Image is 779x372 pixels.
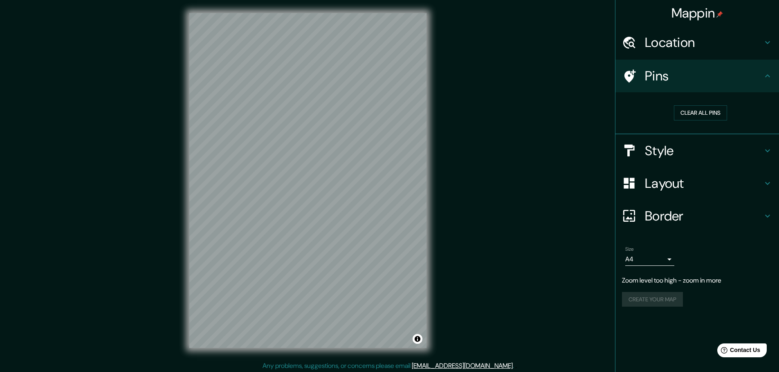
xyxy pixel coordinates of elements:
div: Pins [615,60,779,92]
button: Clear all pins [674,105,727,120]
iframe: Help widget launcher [706,340,770,363]
div: . [515,361,517,371]
div: Location [615,26,779,59]
img: pin-icon.png [716,11,723,18]
div: Style [615,134,779,167]
h4: Style [645,143,763,159]
h4: Layout [645,175,763,192]
div: . [514,361,515,371]
canvas: Map [189,13,427,348]
p: Any problems, suggestions, or concerns please email . [263,361,514,371]
button: Toggle attribution [413,334,422,344]
a: [EMAIL_ADDRESS][DOMAIN_NAME] [412,361,513,370]
h4: Border [645,208,763,224]
div: A4 [625,253,674,266]
h4: Mappin [671,5,723,21]
h4: Pins [645,68,763,84]
div: Border [615,200,779,232]
div: Layout [615,167,779,200]
label: Size [625,245,634,252]
h4: Location [645,34,763,51]
p: Zoom level too high - zoom in more [622,276,772,285]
